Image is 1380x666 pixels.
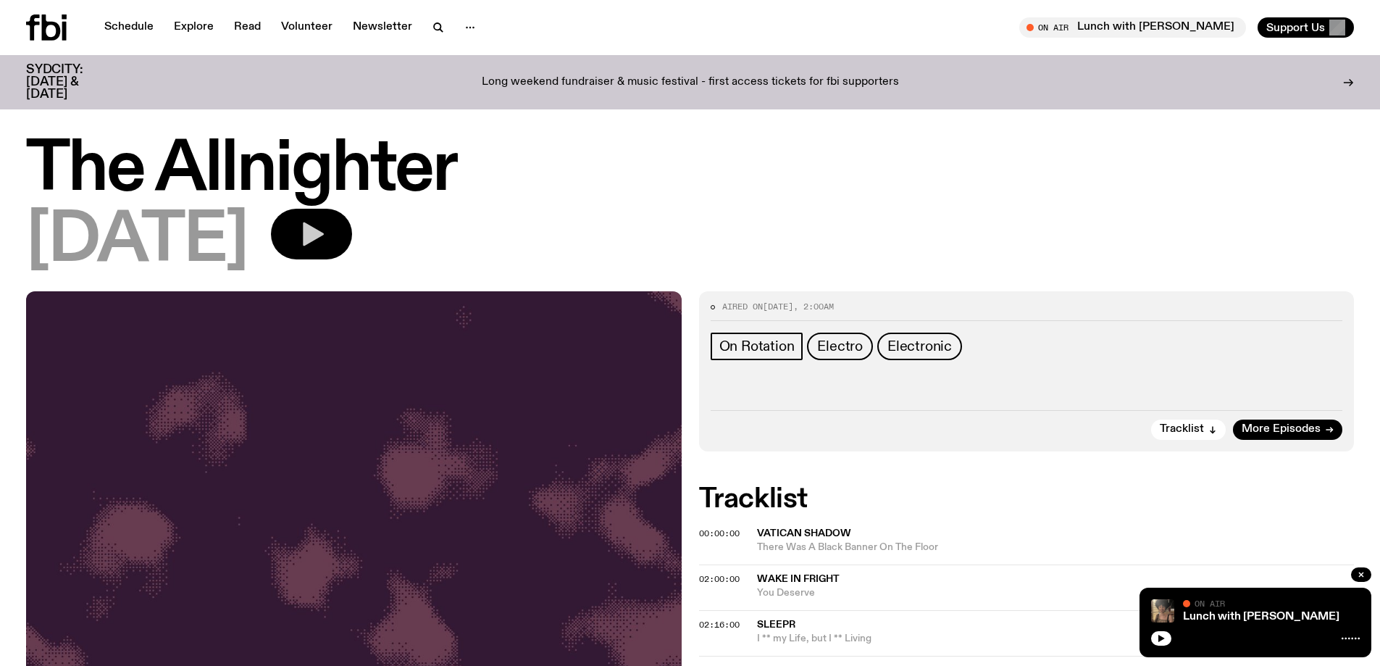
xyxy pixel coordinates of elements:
[272,17,341,38] a: Volunteer
[807,333,873,360] a: Electro
[1233,420,1342,440] a: More Episodes
[699,486,1355,512] h2: Tracklist
[757,620,795,630] span: SLEEPR
[757,541,1355,554] span: There Was A Black Banner On The Floor
[887,338,952,354] span: Electronic
[1266,21,1325,34] span: Support Us
[344,17,421,38] a: Newsletter
[757,528,851,538] span: Vatican Shadow
[699,573,740,585] span: 02:00:00
[699,575,740,583] button: 02:00:00
[1160,424,1204,435] span: Tracklist
[96,17,162,38] a: Schedule
[482,76,899,89] p: Long weekend fundraiser & music festival - first access tickets for fbi supporters
[26,138,1354,203] h1: The Allnighter
[757,632,1228,646] span: I ** my Life, but I ** Living
[26,209,248,274] span: [DATE]
[719,338,795,354] span: On Rotation
[817,338,863,354] span: Electro
[1151,420,1226,440] button: Tracklist
[711,333,803,360] a: On Rotation
[1242,424,1321,435] span: More Episodes
[757,574,840,584] span: Wake In Fright
[699,619,740,630] span: 02:16:00
[699,528,740,539] span: 00:00:00
[699,530,740,538] button: 00:00:00
[763,301,793,312] span: [DATE]
[1258,17,1354,38] button: Support Us
[757,586,1355,600] span: You Deserve
[877,333,962,360] a: Electronic
[793,301,834,312] span: , 2:00am
[699,621,740,629] button: 02:16:00
[26,64,119,101] h3: SYDCITY: [DATE] & [DATE]
[722,301,763,312] span: Aired on
[1195,599,1225,608] span: On Air
[1183,611,1339,623] a: Lunch with [PERSON_NAME]
[1019,17,1246,38] button: On AirLunch with [PERSON_NAME]
[165,17,222,38] a: Explore
[225,17,269,38] a: Read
